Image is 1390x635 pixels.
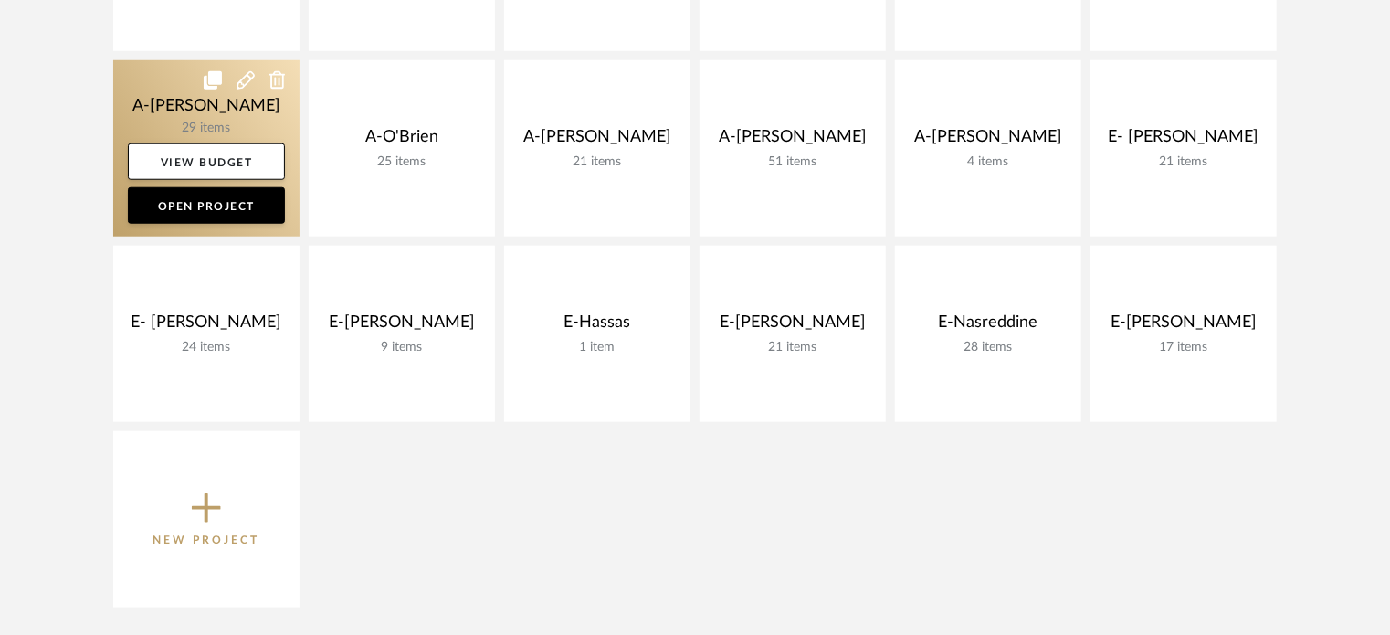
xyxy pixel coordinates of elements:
div: A-[PERSON_NAME] [519,127,676,154]
div: 17 items [1105,340,1262,355]
div: 25 items [323,154,480,170]
a: Open Project [128,187,285,224]
div: E- [PERSON_NAME] [1105,127,1262,154]
div: E-Nasreddine [910,312,1067,340]
div: 1 item [519,340,676,355]
div: 9 items [323,340,480,355]
div: 21 items [1105,154,1262,170]
div: 21 items [519,154,676,170]
div: E-[PERSON_NAME] [1105,312,1262,340]
div: E-[PERSON_NAME] [323,312,480,340]
div: E-Hassas [519,312,676,340]
div: A-O'Brien [323,127,480,154]
div: E- [PERSON_NAME] [128,312,285,340]
div: E-[PERSON_NAME] [714,312,871,340]
div: 28 items [910,340,1067,355]
div: A-[PERSON_NAME] [910,127,1067,154]
a: View Budget [128,143,285,180]
div: 4 items [910,154,1067,170]
div: A-[PERSON_NAME] [714,127,871,154]
div: 51 items [714,154,871,170]
div: 21 items [714,340,871,355]
p: New Project [153,531,260,549]
div: 24 items [128,340,285,355]
button: New Project [113,431,300,608]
